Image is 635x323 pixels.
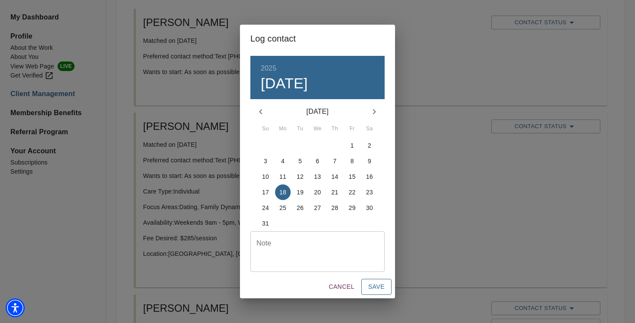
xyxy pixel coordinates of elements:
[329,281,354,292] span: Cancel
[362,138,377,153] button: 2
[331,188,338,197] p: 21
[279,203,286,212] p: 25
[271,107,364,117] p: [DATE]
[310,169,325,184] button: 13
[258,200,273,216] button: 24
[279,172,286,181] p: 11
[344,184,360,200] button: 22
[297,188,304,197] p: 19
[6,298,25,317] div: Accessibility Menu
[261,74,308,93] button: [DATE]
[292,153,308,169] button: 5
[349,188,356,197] p: 22
[316,157,319,165] p: 6
[258,153,273,169] button: 3
[327,184,343,200] button: 21
[310,200,325,216] button: 27
[368,141,371,150] p: 2
[327,125,343,133] span: Th
[262,203,269,212] p: 24
[331,172,338,181] p: 14
[314,172,321,181] p: 13
[362,200,377,216] button: 30
[362,125,377,133] span: Sa
[366,203,373,212] p: 30
[333,157,337,165] p: 7
[325,279,358,295] button: Cancel
[261,62,276,74] button: 2025
[331,203,338,212] p: 28
[264,157,267,165] p: 3
[279,188,286,197] p: 18
[275,153,291,169] button: 4
[281,157,285,165] p: 4
[292,200,308,216] button: 26
[292,125,308,133] span: Tu
[327,169,343,184] button: 14
[310,153,325,169] button: 6
[258,125,273,133] span: Su
[275,125,291,133] span: Mo
[361,279,392,295] button: Save
[344,153,360,169] button: 8
[344,125,360,133] span: Fr
[298,157,302,165] p: 5
[314,188,321,197] p: 20
[310,125,325,133] span: We
[349,203,356,212] p: 29
[362,169,377,184] button: 16
[262,188,269,197] p: 17
[344,169,360,184] button: 15
[366,172,373,181] p: 16
[368,281,385,292] span: Save
[292,184,308,200] button: 19
[275,200,291,216] button: 25
[344,200,360,216] button: 29
[327,200,343,216] button: 28
[362,153,377,169] button: 9
[366,188,373,197] p: 23
[262,219,269,228] p: 31
[297,172,304,181] p: 12
[344,138,360,153] button: 1
[258,184,273,200] button: 17
[292,169,308,184] button: 12
[250,32,385,45] h2: Log contact
[258,216,273,231] button: 31
[310,184,325,200] button: 20
[362,184,377,200] button: 23
[368,157,371,165] p: 9
[258,169,273,184] button: 10
[262,172,269,181] p: 10
[327,153,343,169] button: 7
[275,184,291,200] button: 18
[297,203,304,212] p: 26
[314,203,321,212] p: 27
[275,169,291,184] button: 11
[350,157,354,165] p: 8
[350,141,354,150] p: 1
[349,172,356,181] p: 15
